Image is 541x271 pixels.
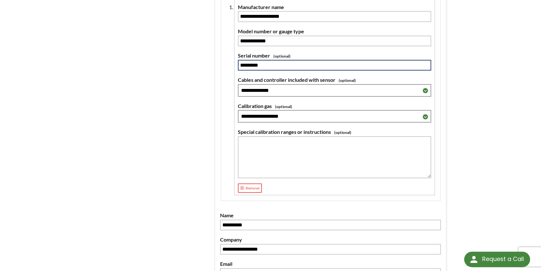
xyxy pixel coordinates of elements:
[238,51,431,60] label: Serial number
[482,252,524,266] div: Request a Call
[238,27,431,36] label: Model number or gauge type
[238,102,431,110] label: Calibration gas
[464,252,530,267] div: Request a Call
[220,260,441,268] label: Email
[220,211,441,220] label: Name
[220,235,441,244] label: Company
[238,3,431,11] label: Manufacturer name
[238,76,431,84] label: Cables and controller included with sensor
[469,254,479,265] img: round button
[238,183,262,193] a: Remove
[238,128,431,136] label: Special calibration ranges or instructions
